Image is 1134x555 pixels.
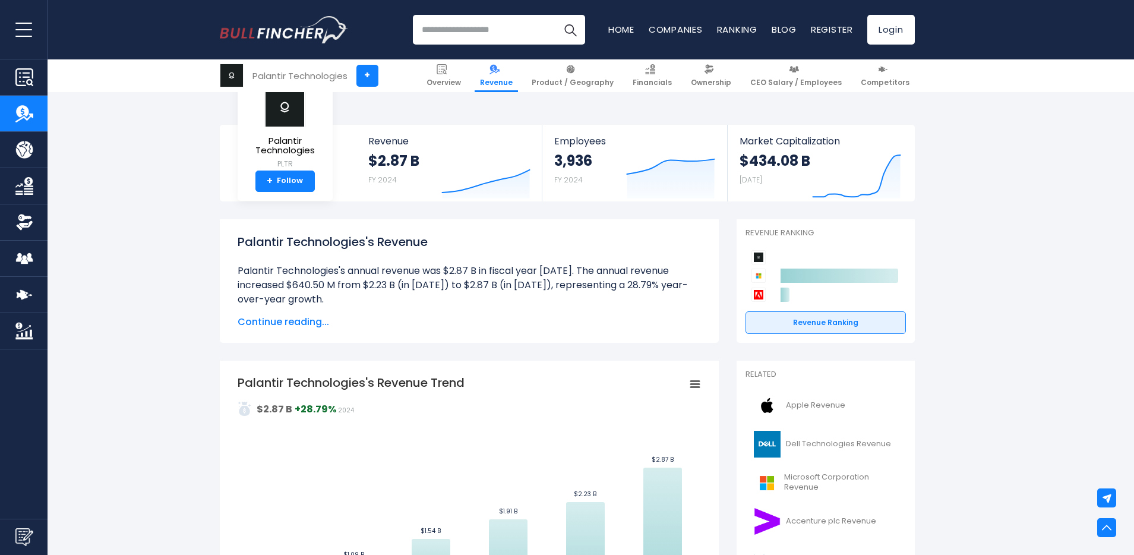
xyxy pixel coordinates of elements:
[574,490,596,499] text: $2.23 B
[421,59,466,92] a: Overview
[554,175,583,185] small: FY 2024
[740,135,901,147] span: Market Capitalization
[238,315,701,329] span: Continue reading...
[368,135,530,147] span: Revenue
[238,233,701,251] h1: Palantir Technologies's Revenue
[257,402,292,416] strong: $2.87 B
[526,59,619,92] a: Product / Geography
[746,428,906,461] a: Dell Technologies Revenue
[740,152,810,170] strong: $434.08 B
[368,175,397,185] small: FY 2024
[745,59,847,92] a: CEO Salary / Employees
[498,507,517,516] text: $1.91 B
[542,125,727,201] a: Employees 3,936 FY 2024
[649,23,703,36] a: Companies
[220,16,348,43] img: Bullfincher logo
[728,125,913,201] a: Market Capitalization $434.08 B [DATE]
[772,23,797,36] a: Blog
[633,78,672,87] span: Financials
[691,78,731,87] span: Ownership
[753,392,782,419] img: AAPL logo
[746,311,906,334] a: Revenue Ranking
[255,171,315,192] a: +Follow
[717,23,757,36] a: Ranking
[554,152,592,170] strong: 3,936
[220,16,348,43] a: Go to homepage
[338,406,354,415] span: 2024
[746,228,906,238] p: Revenue Ranking
[238,374,465,391] tspan: Palantir Technologies's Revenue Trend
[295,402,336,416] strong: +28.79%
[356,125,542,201] a: Revenue $2.87 B FY 2024
[368,152,419,170] strong: $2.87 B
[751,250,766,264] img: Palantir Technologies competitors logo
[238,264,701,307] li: Palantir Technologies's annual revenue was $2.87 B in fiscal year [DATE]. The annual revenue incr...
[751,269,766,283] img: Microsoft Corporation competitors logo
[15,213,33,231] img: Ownership
[608,23,634,36] a: Home
[746,466,906,499] a: Microsoft Corporation Revenue
[252,69,348,83] div: Palantir Technologies
[555,15,585,45] button: Search
[861,78,909,87] span: Competitors
[247,87,324,171] a: Palantir Technologies PLTR
[867,15,915,45] a: Login
[247,136,323,156] span: Palantir Technologies
[746,370,906,380] p: Related
[651,455,673,464] text: $2.87 B
[480,78,513,87] span: Revenue
[811,23,853,36] a: Register
[247,159,323,169] small: PLTR
[220,64,243,87] img: PLTR logo
[753,508,782,535] img: ACN logo
[264,87,306,127] img: PLTR logo
[753,469,781,496] img: MSFT logo
[627,59,677,92] a: Financials
[238,402,252,416] img: addasd
[475,59,518,92] a: Revenue
[750,78,842,87] span: CEO Salary / Employees
[532,78,614,87] span: Product / Geography
[751,288,766,302] img: Adobe competitors logo
[855,59,915,92] a: Competitors
[740,175,762,185] small: [DATE]
[356,65,378,87] a: +
[746,505,906,538] a: Accenture plc Revenue
[746,389,906,422] a: Apple Revenue
[753,431,782,458] img: DELL logo
[686,59,737,92] a: Ownership
[427,78,461,87] span: Overview
[421,526,441,535] text: $1.54 B
[554,135,715,147] span: Employees
[267,176,273,187] strong: +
